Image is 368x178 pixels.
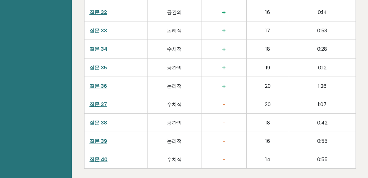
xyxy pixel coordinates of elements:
[167,64,182,71] font: 공간의
[246,58,289,77] td: 19
[206,64,241,72] h3: +
[167,27,182,34] font: 논리적
[222,155,226,164] font: -
[246,21,289,40] td: 17
[246,132,289,150] td: 16
[90,82,107,90] a: 질문 36
[246,77,289,95] td: 20
[246,95,289,113] td: 20
[167,156,182,163] font: 수치적
[222,137,226,146] font: -
[222,100,226,109] font: -
[206,45,241,53] h3: +
[206,82,241,90] h3: +
[90,101,107,108] a: 질문 37
[167,138,182,145] font: 논리적
[167,82,182,90] font: 논리적
[167,119,182,126] font: 공간의
[90,138,107,145] a: 질문 39
[317,138,327,145] font: 0:55
[167,45,182,53] font: 수치적
[318,101,327,108] font: 1:07
[246,150,289,168] td: 14
[206,9,241,16] h3: +
[90,45,107,53] a: 질문 34
[167,101,182,108] font: 수치적
[222,119,226,127] font: -
[90,156,108,163] a: 질문 40
[90,9,107,16] a: 질문 32
[246,3,289,21] td: 16
[289,21,356,40] td: 0:53
[318,64,327,71] font: 0:12
[246,113,289,132] td: 18
[318,82,327,90] font: 1:26
[90,119,107,126] a: 질문 38
[289,40,356,58] td: 0:28
[318,9,327,16] font: 0:14
[167,9,182,16] font: 공간의
[289,150,356,168] td: 0:55
[90,27,107,34] a: 질문 33
[206,27,241,35] h3: +
[317,119,327,126] font: 0:42
[90,64,107,71] a: 질문 35
[246,40,289,58] td: 18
